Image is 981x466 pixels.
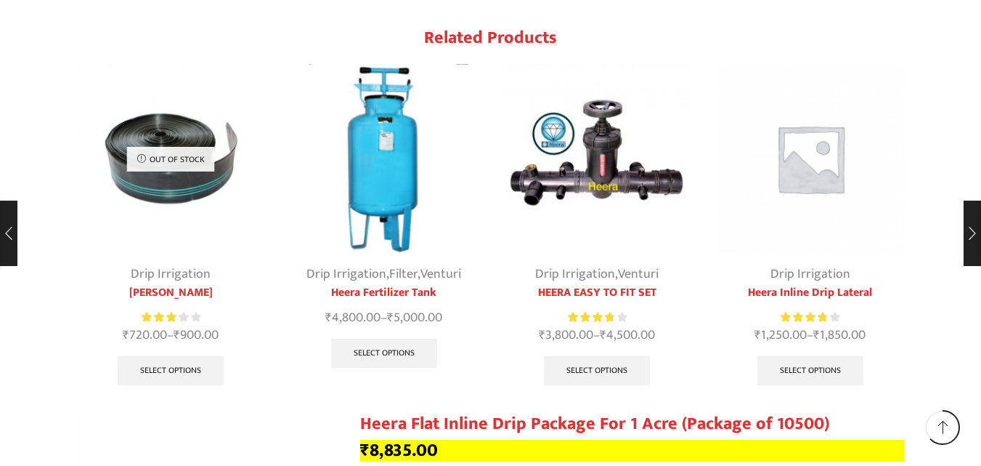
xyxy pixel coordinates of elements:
a: Heera Fertilizer Tank [290,284,479,302]
a: Filter [389,263,418,285]
span: Rated out of 5 [142,310,180,325]
a: Select options for “Krishi Pipe” [118,356,224,385]
bdi: 1,850.00 [813,324,866,346]
a: Select options for “Heera Fertilizer Tank” [331,339,437,368]
h1: Heera Flat Inline Drip Package For 1 Acre (Package of 10500) [360,414,905,435]
span: ₹ [754,324,761,346]
div: 3 / 10 [494,57,701,394]
span: ₹ [539,324,545,346]
img: Placeholder [716,64,905,253]
span: ₹ [174,324,180,346]
span: Related products [424,23,557,52]
span: ₹ [123,324,129,346]
a: Drip Irrigation [770,263,850,285]
a: Select options for “HEERA EASY TO FIT SET” [544,356,650,385]
span: ₹ [600,324,606,346]
span: Rated out of 5 [781,310,826,325]
a: Venturi [420,263,461,285]
bdi: 4,500.00 [600,324,655,346]
div: Rated 3.81 out of 5 [781,310,839,325]
span: – [77,326,266,345]
a: HEERA EASY TO FIT SET [503,284,692,302]
bdi: 720.00 [123,324,167,346]
div: 1 / 10 [68,57,274,394]
a: Drip Irrigation [535,263,615,285]
span: Rated out of 5 [568,310,613,325]
bdi: 4,800.00 [325,307,380,329]
div: Rated 3.83 out of 5 [568,310,627,325]
span: ₹ [325,307,332,329]
img: Heera Easy To Fit Set [503,64,692,253]
div: 4 / 10 [707,57,913,394]
a: [PERSON_NAME] [77,284,266,302]
span: – [716,326,905,345]
a: Venturi [618,263,659,285]
a: Drip Irrigation [131,263,211,285]
bdi: 1,250.00 [754,324,807,346]
img: Krishi Pipe [77,64,266,253]
div: 2 / 10 [281,57,487,377]
span: – [290,308,479,328]
bdi: 3,800.00 [539,324,593,346]
span: ₹ [813,324,820,346]
div: , [503,265,692,284]
bdi: 8,835.00 [360,435,438,465]
a: Drip Irrigation [306,263,386,285]
span: ₹ [360,435,370,465]
div: Rated 3.25 out of 5 [142,310,200,325]
p: Out of stock [127,147,215,172]
img: Heera Fertilizer Tank [290,64,479,253]
bdi: 900.00 [174,324,219,346]
div: , , [290,265,479,284]
a: Select options for “Heera Inline Drip Lateral” [757,356,863,385]
span: ₹ [387,307,394,329]
a: Heera Inline Drip Lateral [716,284,905,302]
span: – [503,326,692,345]
bdi: 5,000.00 [387,307,442,329]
